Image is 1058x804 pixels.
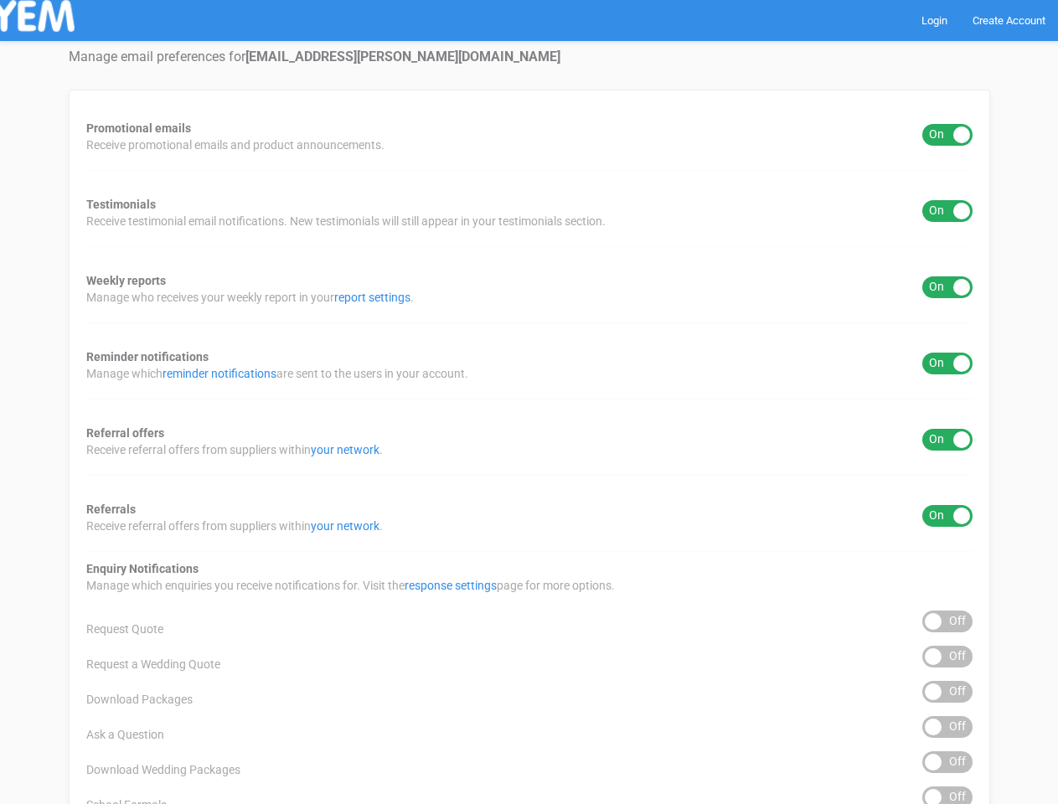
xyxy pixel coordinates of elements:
[86,562,199,575] strong: Enquiry Notifications
[69,49,990,64] h4: Manage email preferences for
[86,502,136,516] strong: Referrals
[86,289,414,306] span: Manage who receives your weekly report in your .
[86,691,193,708] span: Download Packages
[405,579,497,592] a: response settings
[86,137,384,153] span: Receive promotional emails and product announcements.
[86,274,166,287] strong: Weekly reports
[86,656,220,673] span: Request a Wedding Quote
[163,367,276,380] a: reminder notifications
[86,761,240,778] span: Download Wedding Packages
[86,621,163,637] span: Request Quote
[86,726,164,743] span: Ask a Question
[86,350,209,363] strong: Reminder notifications
[86,198,156,211] strong: Testimonials
[86,213,606,229] span: Receive testimonial email notifications. New testimonials will still appear in your testimonials ...
[86,426,164,440] strong: Referral offers
[334,291,410,304] a: report settings
[86,441,383,458] span: Receive referral offers from suppliers within .
[311,519,379,533] a: your network
[86,518,383,534] span: Receive referral offers from suppliers within .
[311,443,379,456] a: your network
[86,121,191,135] strong: Promotional emails
[245,49,560,64] strong: [EMAIL_ADDRESS][PERSON_NAME][DOMAIN_NAME]
[86,577,615,594] span: Manage which enquiries you receive notifications for. Visit the page for more options.
[86,365,468,382] span: Manage which are sent to the users in your account.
